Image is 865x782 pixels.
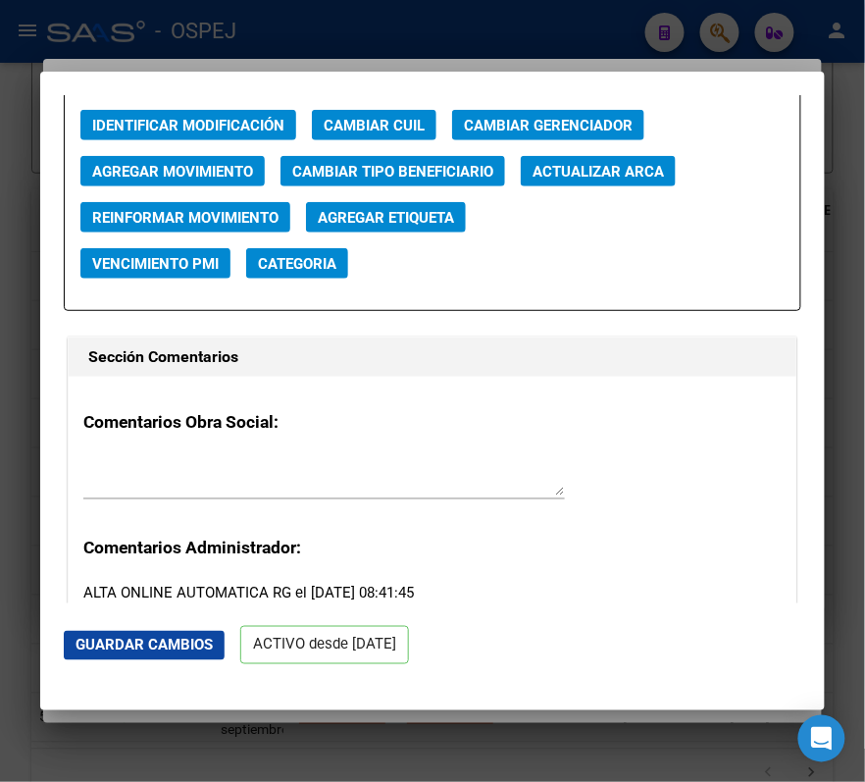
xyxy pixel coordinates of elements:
[80,156,265,186] button: Agregar Movimiento
[464,117,633,134] span: Cambiar Gerenciador
[318,209,454,227] span: Agregar Etiqueta
[92,117,284,134] span: Identificar Modificación
[533,163,664,181] span: Actualizar ARCA
[88,345,777,369] h1: Sección Comentarios
[452,110,644,140] button: Cambiar Gerenciador
[292,163,493,181] span: Cambiar Tipo Beneficiario
[92,209,279,227] span: Reinformar Movimiento
[83,409,782,435] h3: Comentarios Obra Social:
[258,255,336,273] span: Categoria
[280,156,505,186] button: Cambiar Tipo Beneficiario
[324,117,425,134] span: Cambiar CUIL
[76,637,213,654] span: Guardar Cambios
[80,248,230,279] button: Vencimiento PMI
[64,631,225,660] button: Guardar Cambios
[92,163,253,181] span: Agregar Movimiento
[80,202,290,233] button: Reinformar Movimiento
[92,255,219,273] span: Vencimiento PMI
[798,715,845,762] div: Open Intercom Messenger
[246,248,348,279] button: Categoria
[312,110,436,140] button: Cambiar CUIL
[83,535,782,560] h3: Comentarios Administrador:
[521,156,676,186] button: Actualizar ARCA
[240,626,409,664] p: ACTIVO desde [DATE]
[306,202,466,233] button: Agregar Etiqueta
[80,110,296,140] button: Identificar Modificación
